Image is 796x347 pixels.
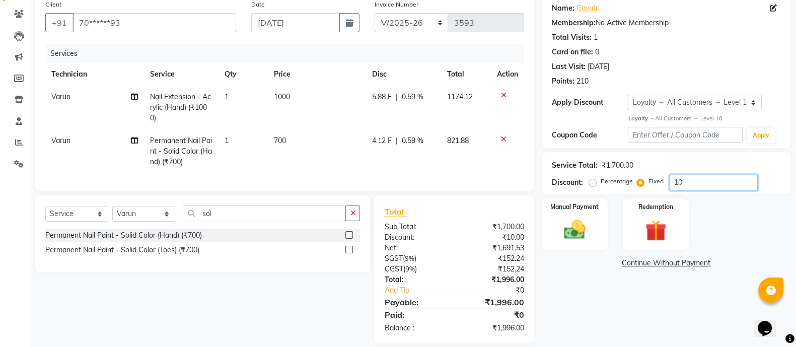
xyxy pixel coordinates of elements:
[552,160,598,171] div: Service Total:
[594,32,598,43] div: 1
[150,92,211,122] span: Nail Extension - Acrylic (Hand) (₹1000)
[268,63,366,86] th: Price
[552,130,628,141] div: Coupon Code
[648,177,664,186] label: Fixed
[219,63,268,86] th: Qty
[377,222,454,232] div: Sub Total:
[467,285,532,296] div: ₹0
[747,128,775,143] button: Apply
[552,18,596,28] div: Membership:
[377,296,454,308] div: Payable:
[51,136,70,145] span: Varun
[454,243,532,253] div: ₹1,691.53
[454,296,532,308] div: ₹1,996.00
[396,92,398,102] span: |
[638,202,673,212] label: Redemption
[454,264,532,274] div: ₹152.24
[454,274,532,285] div: ₹1,996.00
[601,177,633,186] label: Percentage
[377,309,454,321] div: Paid:
[45,13,74,32] button: +91
[45,245,199,255] div: Permanent Nail Paint - Solid Color (Toes) (₹700)
[372,135,392,146] span: 4.12 F
[372,92,392,102] span: 5.88 F
[552,76,574,87] div: Points:
[552,3,574,14] div: Name:
[552,61,586,72] div: Last Visit:
[576,3,600,14] a: Gayatri
[396,135,398,146] span: |
[384,206,407,217] span: Total
[588,61,609,72] div: [DATE]
[274,92,290,101] span: 1000
[552,32,592,43] div: Total Visits:
[441,63,490,86] th: Total
[377,232,454,243] div: Discount:
[377,323,454,333] div: Balance :
[628,127,743,143] input: Enter Offer / Coupon Code
[552,47,593,57] div: Card on file:
[447,92,472,101] span: 1174.12
[144,63,218,86] th: Service
[552,97,628,108] div: Apply Discount
[45,63,144,86] th: Technician
[51,92,70,101] span: Varun
[404,254,414,262] span: 9%
[377,264,454,274] div: ( )
[274,136,286,145] span: 700
[225,136,229,145] span: 1
[377,285,467,296] a: Add Tip
[638,218,673,244] img: _gift.svg
[377,243,454,253] div: Net:
[402,135,423,146] span: 0.59 %
[73,13,236,32] input: Search by Name/Mobile/Email/Code
[491,63,524,86] th: Action
[454,309,532,321] div: ₹0
[405,265,414,273] span: 9%
[225,92,229,101] span: 1
[557,218,592,242] img: _cash.svg
[454,253,532,264] div: ₹152.24
[754,307,786,337] iframe: chat widget
[46,44,532,63] div: Services
[366,63,441,86] th: Disc
[552,177,583,188] div: Discount:
[384,264,403,273] span: CGST
[454,232,532,243] div: ₹10.00
[402,92,423,102] span: 0.59 %
[628,114,781,123] div: All Customers → Level 10
[628,115,655,122] strong: Loyalty →
[602,160,633,171] div: ₹1,700.00
[544,258,789,268] a: Continue Without Payment
[447,136,468,145] span: 821.88
[454,222,532,232] div: ₹1,700.00
[552,18,781,28] div: No Active Membership
[576,76,589,87] div: 210
[377,253,454,264] div: ( )
[595,47,599,57] div: 0
[550,202,599,212] label: Manual Payment
[183,205,346,221] input: Search or Scan
[150,136,212,166] span: Permanent Nail Paint - Solid Color (Hand) (₹700)
[377,274,454,285] div: Total:
[384,254,402,263] span: SGST
[454,323,532,333] div: ₹1,996.00
[45,230,202,241] div: Permanent Nail Paint - Solid Color (Hand) (₹700)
